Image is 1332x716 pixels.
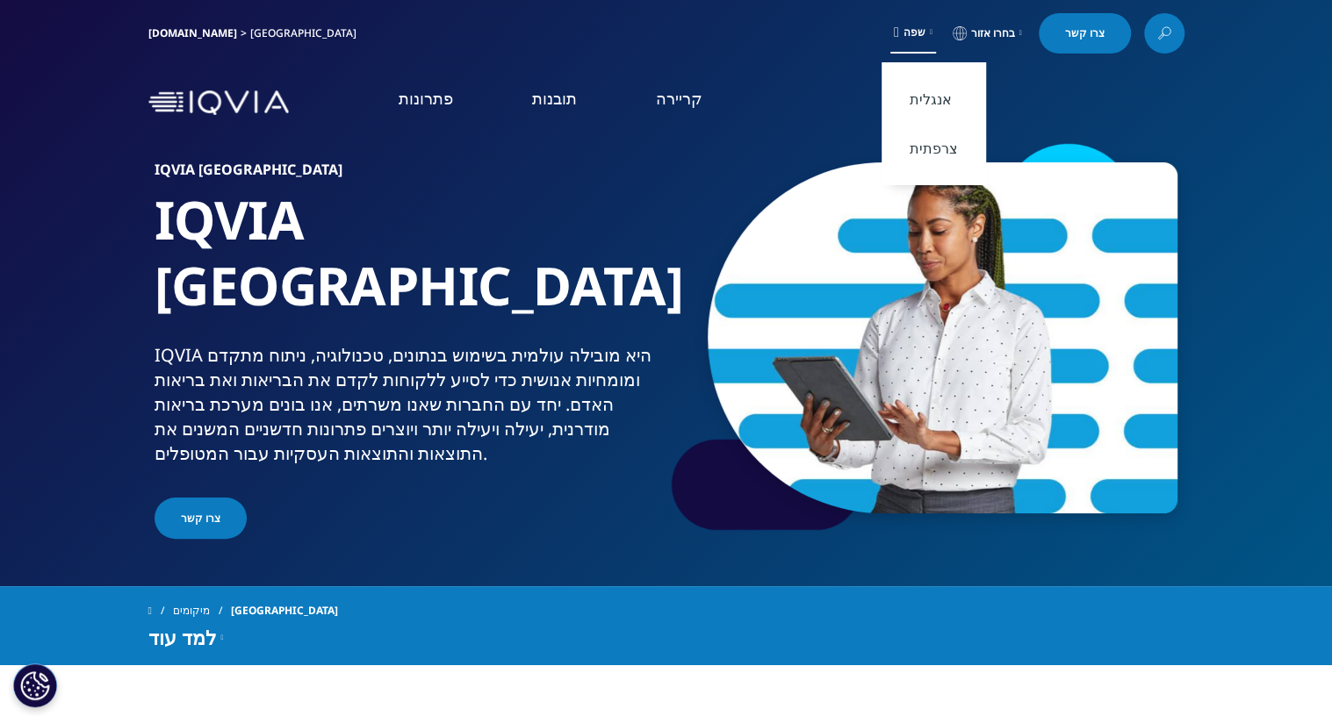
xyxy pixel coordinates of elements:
[656,88,702,109] a: קריירה
[904,25,925,39] span: שפה
[250,26,364,40] div: [GEOGRAPHIC_DATA]
[882,75,986,124] a: אנגלית
[1039,13,1131,54] a: צרו קשר
[231,595,338,626] span: [GEOGRAPHIC_DATA]
[155,162,659,187] h6: IQVIA [GEOGRAPHIC_DATA]
[708,162,1177,513] img: 9_rbuportraitoption.jpg
[1065,28,1105,39] span: צרו קשר
[971,26,1015,40] span: בחרו אזור
[13,663,57,707] button: הגדרות קובצי Cookie
[296,61,1184,144] nav: פריימריז
[155,343,659,466] div: IQVIA היא מובילה עולמית בשימוש בנתונים, טכנולוגיה, ניתוח מתקדם ומומחיות אנושית כדי לסייע ללקוחות ...
[173,595,231,626] a: מיקומים
[399,88,453,109] a: פתרונות
[532,88,577,109] a: תובנות
[155,498,247,539] a: צרו קשר
[148,626,217,648] span: למד עוד
[181,511,220,526] span: צרו קשר
[148,25,237,40] a: [DOMAIN_NAME]
[882,124,986,173] a: צרפתית
[155,187,659,343] h1: IQVIA [GEOGRAPHIC_DATA]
